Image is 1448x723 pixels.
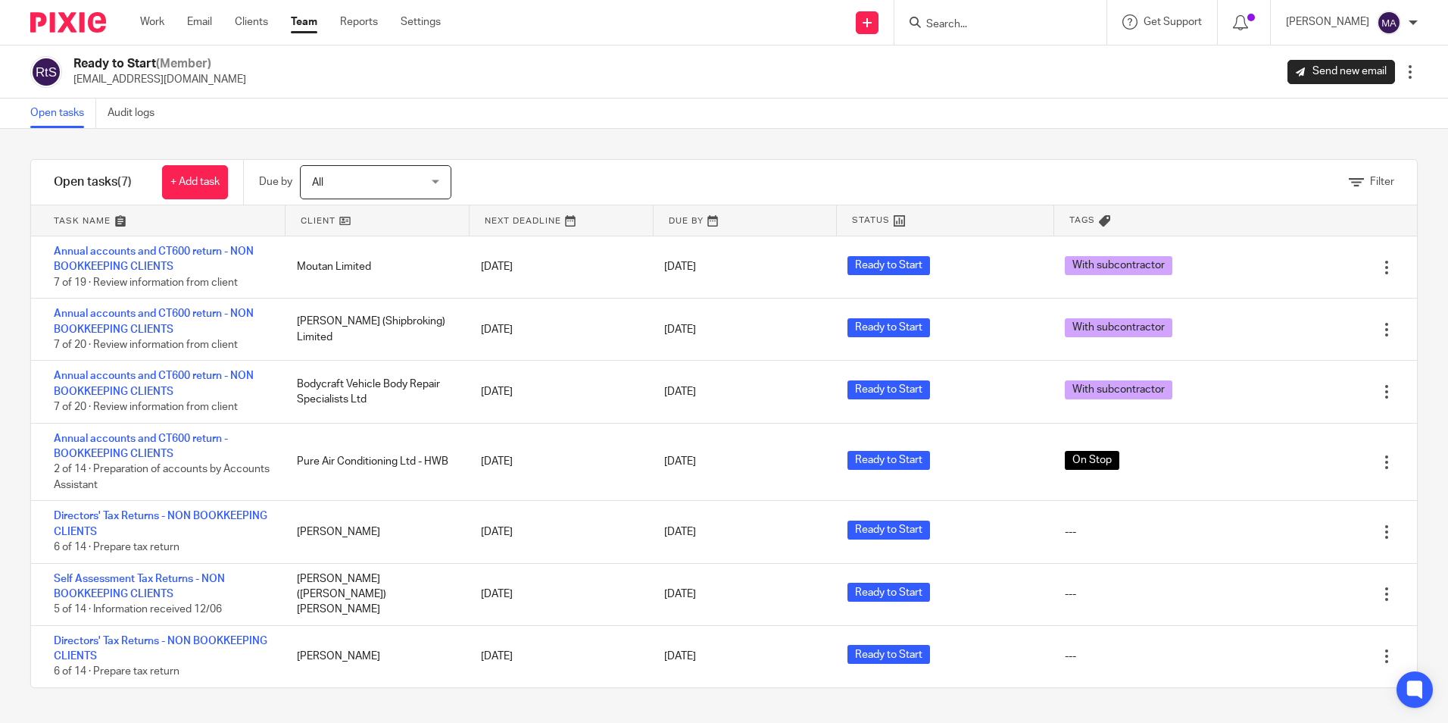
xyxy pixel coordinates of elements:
div: [DATE] [466,641,649,671]
p: Due by [259,174,292,189]
a: Email [187,14,212,30]
img: svg%3E [30,56,62,88]
span: With subcontractor [1065,318,1172,337]
a: Annual accounts and CT600 return - NON BOOKKEEPING CLIENTS [54,371,254,396]
span: With subcontractor [1065,380,1172,399]
span: With subcontractor [1065,256,1172,275]
span: Ready to Start [847,380,930,399]
a: Work [140,14,164,30]
span: Ready to Start [847,521,930,540]
a: Directors' Tax Returns - NON BOOKKEEPING CLIENTS [54,511,267,537]
span: 2 of 14 · Preparation of accounts by Accounts Assistant [54,465,270,491]
span: 6 of 14 · Prepare tax return [54,667,179,678]
span: Status [852,214,890,227]
span: [DATE] [664,324,696,335]
span: Ready to Start [847,645,930,664]
span: 7 of 20 · Review information from client [54,402,238,412]
div: [PERSON_NAME] [282,517,465,547]
a: Settings [401,14,441,30]
span: 6 of 14 · Prepare tax return [54,542,179,552]
div: --- [1065,649,1076,664]
h2: Ready to Start [73,56,246,72]
input: Search [925,18,1061,32]
span: 7 of 20 · Review information from client [54,340,238,350]
p: [EMAIL_ADDRESS][DOMAIN_NAME] [73,72,246,87]
div: [DATE] [466,517,649,547]
a: Directors' Tax Returns - NON BOOKKEEPING CLIENTS [54,636,267,662]
a: Annual accounts and CT600 return - NON BOOKKEEPING CLIENTS [54,308,254,334]
span: Get Support [1144,17,1202,27]
span: 7 of 19 · Review information from client [54,277,238,288]
a: + Add task [162,165,228,199]
a: Annual accounts and CT600 return - NON BOOKKEEPING CLIENTS [54,246,254,272]
p: [PERSON_NAME] [1286,14,1369,30]
h1: Open tasks [54,174,132,190]
div: Moutan Limited [282,252,465,282]
img: Pixie [30,12,106,33]
a: Annual accounts and CT600 return - BOOKKEEPING CLIENTS [54,433,228,459]
span: Tags [1069,214,1095,227]
div: [PERSON_NAME] [282,641,465,671]
a: Send new email [1287,60,1395,84]
div: --- [1065,587,1076,602]
span: Ready to Start [847,256,930,275]
span: [DATE] [664,456,696,467]
span: [DATE] [664,651,696,662]
a: Reports [340,14,378,30]
a: Audit logs [108,99,166,128]
div: [DATE] [466,377,649,407]
span: Filter [1370,177,1394,187]
span: All [312,177,323,188]
span: [DATE] [664,387,696,397]
span: Ready to Start [847,583,930,602]
span: [DATE] [664,262,696,273]
div: [DATE] [466,252,649,282]
span: [DATE] [664,589,696,599]
div: [DATE] [466,579,649,609]
div: [DATE] [466,446,649,477]
span: Ready to Start [847,451,930,470]
div: [PERSON_NAME] ([PERSON_NAME]) [PERSON_NAME] [282,564,465,625]
a: Open tasks [30,99,96,128]
span: [DATE] [664,527,696,537]
span: (Member) [156,58,211,70]
span: On Stop [1065,451,1119,470]
div: [DATE] [466,315,649,345]
a: Self Assessment Tax Returns - NON BOOKKEEPING CLIENTS [54,574,225,599]
img: svg%3E [1377,11,1401,35]
span: 5 of 14 · Information received 12/06 [54,604,222,615]
div: Bodycraft Vehicle Body Repair Specialists Ltd [282,369,465,415]
a: Clients [235,14,268,30]
a: Team [291,14,317,30]
div: [PERSON_NAME] (Shipbroking) Limited [282,306,465,352]
div: Pure Air Conditioning Ltd - HWB [282,446,465,477]
div: --- [1065,524,1076,540]
span: Ready to Start [847,318,930,337]
span: (7) [117,176,132,188]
